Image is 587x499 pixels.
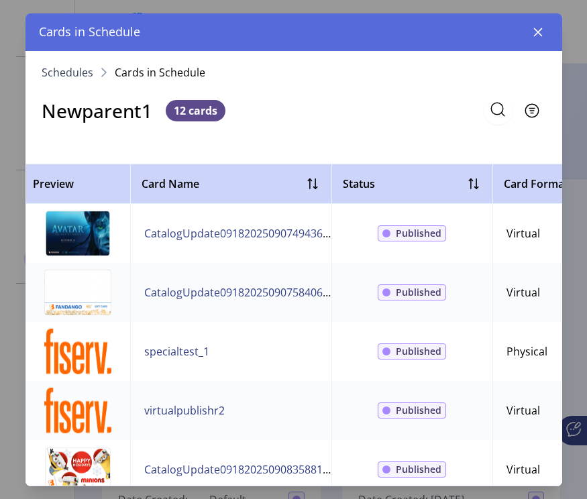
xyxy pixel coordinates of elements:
img: https://tw-media-dev.wgiftcard.com/giftcard/private/643/thumbs/fdae0ead-0ce5-416b-a52c-84d6807a10... [44,388,111,433]
span: Published [396,344,441,358]
span: 12 cards [166,100,225,121]
button: CatalogUpdate09182025090835881 [144,461,323,478]
input: Search [484,97,512,125]
span: Published [396,462,441,476]
img: https://tw-media-dev.wgiftcard.com/giftcard/private/643/thumbs/FandangoD2CAvatarTWOW500x300.png [44,211,111,256]
button: CatalogUpdate09182025090758406 [144,284,323,300]
div: Status [343,176,375,192]
img: https://tw-media-dev.wgiftcard.com/giftcard/private/643/thumbs/c8d66b4f-3439-4a1c-a85d-6a1ba59779... [44,329,111,374]
span: Published [396,285,441,299]
a: Schedules [42,67,93,78]
button: CatalogUpdate09182025090749436 [144,225,323,241]
img: https://tw-media-dev.wgiftcard.com/giftcard/private/643/thumbs/custom_popcorn.png [44,270,111,315]
img: https://tw-media-dev.wgiftcard.com/giftcard/private/643/thumbs/minions_holiday_RGB_website.png [44,447,111,492]
button: Filter Button [518,97,546,125]
span: Cards in Schedule [115,67,205,78]
span: Published [396,403,441,417]
div: Card Name [138,171,325,197]
th: Preview [25,164,130,204]
h3: Newparent1 [42,97,152,125]
span: Published [396,226,441,240]
span: Cards in Schedule [39,23,140,41]
button: virtualpublishr2 [144,402,225,419]
button: specialtest_1 [144,343,209,359]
